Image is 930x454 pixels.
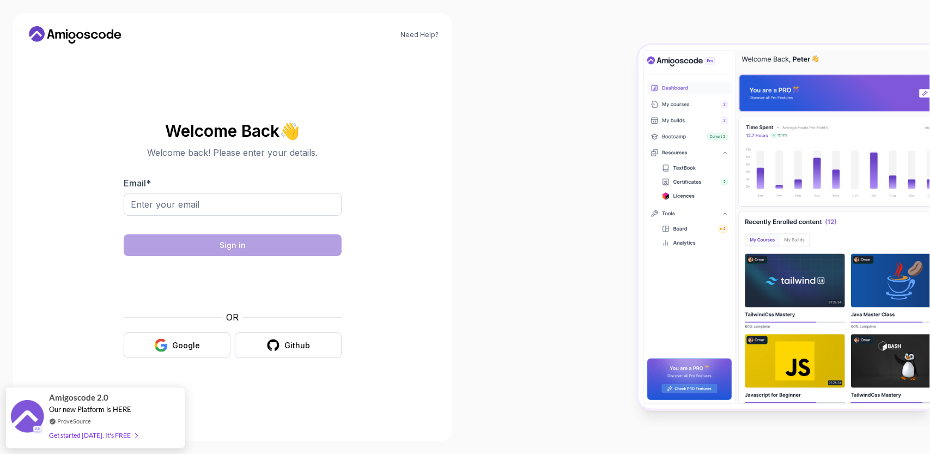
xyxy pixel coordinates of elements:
a: Need Help? [401,31,439,39]
span: Amigoscode 2.0 [49,391,108,404]
p: OR [226,311,239,324]
div: Google [172,340,200,351]
label: Email * [124,178,151,189]
a: Home link [26,26,124,44]
img: Amigoscode Dashboard [639,45,930,408]
button: Sign in [124,234,342,256]
input: Enter your email [124,193,342,216]
div: Get started [DATE]. It's FREE [49,429,137,441]
button: Github [235,332,342,358]
div: Sign in [220,240,246,251]
a: ProveSource [57,416,91,426]
iframe: Widget containing checkbox for hCaptcha security challenge [150,263,315,304]
span: Our new Platform is HERE [49,405,131,414]
button: Google [124,332,230,358]
h2: Welcome Back [124,122,342,140]
img: provesource social proof notification image [11,400,44,435]
p: Welcome back! Please enter your details. [124,146,342,159]
span: 👋 [279,121,301,141]
div: Github [284,340,310,351]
